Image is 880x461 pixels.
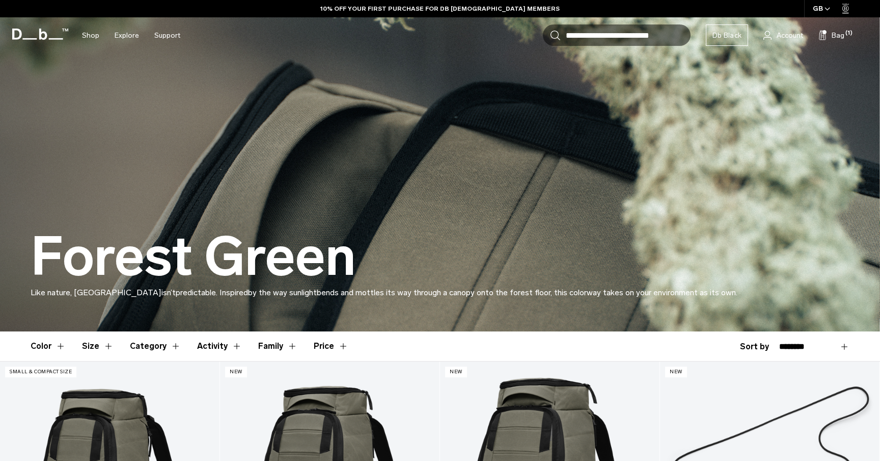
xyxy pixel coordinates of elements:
p: New [665,367,687,377]
span: by the way sunlight [248,288,317,297]
button: Toggle Filter [258,331,297,361]
a: Db Black [706,24,748,46]
span: isn’t [161,288,176,297]
p: New [225,367,247,377]
button: Toggle Price [314,331,348,361]
button: Bag (1) [818,29,844,41]
p: Small & Compact Size [5,367,76,377]
button: Toggle Filter [197,331,242,361]
span: predictable. Inspired [176,288,248,297]
span: Account [777,30,803,41]
a: Support [154,17,180,54]
button: Toggle Filter [82,331,114,361]
span: Bag [832,30,844,41]
nav: Main Navigation [74,17,188,54]
h1: Forest Green [31,227,356,287]
a: 10% OFF YOUR FIRST PURCHASE FOR DB [DEMOGRAPHIC_DATA] MEMBERS [320,4,560,13]
button: Toggle Filter [31,331,66,361]
a: Shop [82,17,99,54]
button: Toggle Filter [130,331,181,361]
p: New [445,367,467,377]
span: bends and mottles its way through a canopy onto the forest floor, this colorway takes on your env... [317,288,737,297]
span: (1) [845,29,853,38]
a: Explore [115,17,139,54]
a: Account [763,29,803,41]
span: Like nature, [GEOGRAPHIC_DATA] [31,288,161,297]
